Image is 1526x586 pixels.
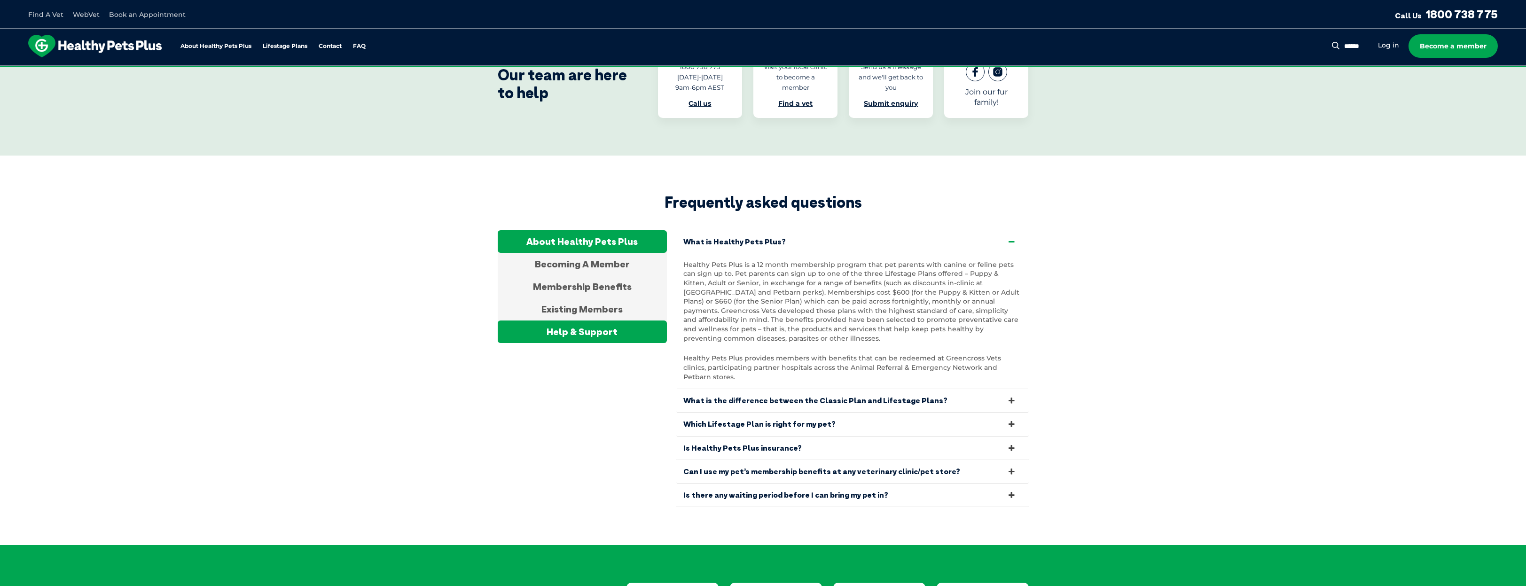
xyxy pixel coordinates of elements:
span: Send us a message and we'll get back to you [859,63,923,91]
a: Call us [689,99,711,108]
span: Proactive, preventative wellness program designed to keep your pet healthier and happier for longer [587,66,939,74]
a: Find a vet [778,99,813,108]
a: Find A Vet [28,10,63,19]
img: hpp-logo [28,35,162,57]
div: Existing Members [498,298,667,320]
span: Call Us [1395,11,1422,20]
a: What is the difference between the Classic Plan and Lifestage Plans? [676,389,1029,412]
h2: Frequently asked questions [498,193,1029,211]
div: Membership Benefits [498,275,667,298]
a: What is Healthy Pets Plus? [676,230,1029,253]
a: Call Us1800 738 775 [1395,7,1498,21]
p: Join our fur family! [954,87,1019,108]
button: Search [1330,41,1342,50]
span: Visit your local clinic to become a member [764,63,828,91]
span: 9am-6pm AEST [675,84,724,91]
div: Becoming A Member [498,253,667,275]
p: Healthy Pets Plus is a 12 month membership program that pet parents with canine or feline pets ca... [683,260,1022,343]
span: [DATE]-[DATE] [677,73,723,81]
a: Is Healthy Pets Plus insurance? [676,437,1029,460]
a: Submit enquiry [864,99,918,108]
a: Can I use my pet’s membership benefits at any veterinary clinic/pet store? [676,460,1029,483]
a: Become a member [1409,34,1498,58]
div: About Healthy Pets Plus [498,230,667,253]
a: Lifestage Plans [263,43,307,49]
a: Log in [1378,41,1399,50]
a: Is there any waiting period before I can bring my pet in? [676,484,1029,507]
a: Contact [319,43,342,49]
a: WebVet [73,10,100,19]
a: Book an Appointment [109,10,186,19]
div: Help & Support [498,320,667,343]
p: Healthy Pets Plus provides members with benefits that can be redeemed at Greencross Vets clinics,... [683,354,1022,382]
a: FAQ [353,43,366,49]
a: Which Lifestage Plan is right for my pet? [676,413,1029,436]
div: Our team are here to help [498,66,630,102]
a: About Healthy Pets Plus [180,43,251,49]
